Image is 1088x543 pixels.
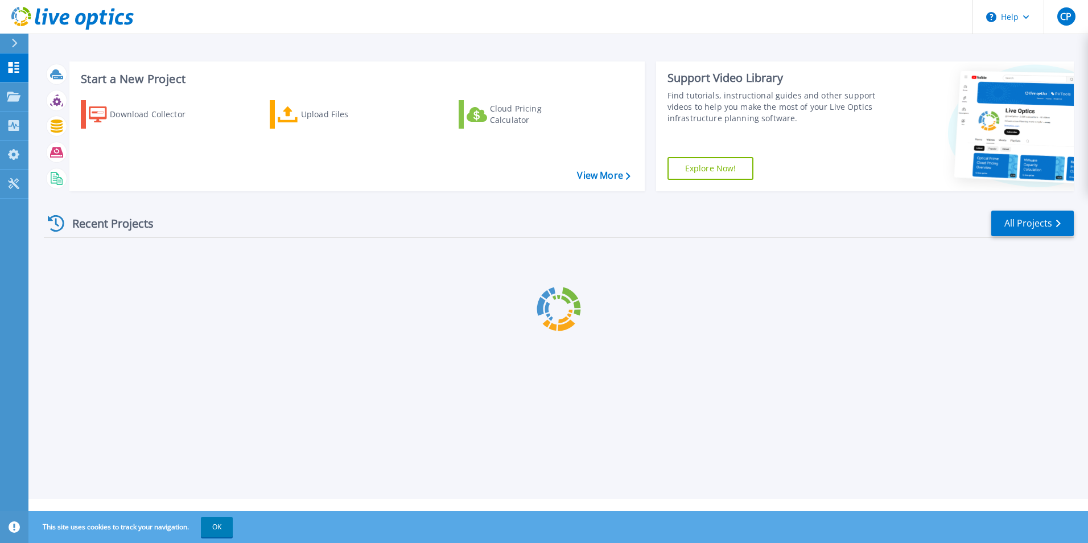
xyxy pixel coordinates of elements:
[1060,12,1071,21] span: CP
[577,170,630,181] a: View More
[991,211,1074,236] a: All Projects
[81,73,630,85] h3: Start a New Project
[31,517,233,537] span: This site uses cookies to track your navigation.
[459,100,586,129] a: Cloud Pricing Calculator
[270,100,397,129] a: Upload Files
[667,157,754,180] a: Explore Now!
[44,209,169,237] div: Recent Projects
[667,90,880,124] div: Find tutorials, instructional guides and other support videos to help you make the most of your L...
[667,71,880,85] div: Support Video Library
[301,103,392,126] div: Upload Files
[490,103,581,126] div: Cloud Pricing Calculator
[81,100,208,129] a: Download Collector
[201,517,233,537] button: OK
[110,103,201,126] div: Download Collector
